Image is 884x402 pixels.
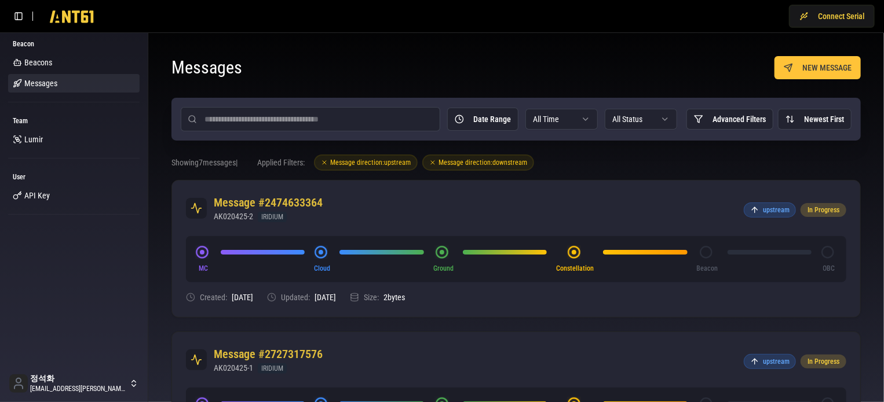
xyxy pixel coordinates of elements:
[315,292,336,303] span: [DATE]
[775,56,861,79] button: NEW MESSAGE
[8,168,140,186] div: User
[30,374,127,384] span: 정석화
[801,355,846,368] span: In Progress
[214,211,323,222] div: AK020425-2
[199,264,208,273] span: MC
[258,212,287,222] span: IRIDIUM
[24,190,50,201] span: API Key
[697,264,718,273] span: Beacon
[763,357,790,366] span: upstream
[200,292,227,303] span: Created:
[5,370,143,397] button: 정석화[EMAIL_ADDRESS][PERSON_NAME][DOMAIN_NAME]
[686,109,773,130] button: Advanced Filters
[823,264,835,273] span: OBC
[433,264,454,273] span: Ground
[24,57,52,68] span: Beacons
[8,130,140,149] a: Lumir
[789,5,875,28] button: Connect Serial
[763,205,790,215] span: upstream
[8,186,140,205] a: API Key
[24,78,57,89] span: Messages
[8,35,140,53] div: Beacon
[171,57,242,78] h1: Messages
[778,109,852,130] button: Newest First
[364,292,379,303] span: Size:
[257,157,305,168] span: Applied Filters:
[214,346,323,362] h2: Message #2727317576
[258,363,287,374] span: IRIDIUM
[556,264,594,273] span: Constellation
[30,384,127,393] span: [EMAIL_ADDRESS][PERSON_NAME][DOMAIN_NAME]
[171,157,255,168] span: Showing 7 message s |
[314,264,330,273] span: Cloud
[214,362,323,374] div: AK020425-1
[24,134,43,145] span: Lumir
[383,292,405,303] span: 2 bytes
[214,194,323,211] h2: Message #2474633364
[447,108,518,131] button: Date Range
[8,112,140,130] div: Team
[8,53,140,72] a: Beacons
[801,203,846,217] span: In Progress
[314,154,418,171] div: Message direction: upstream
[281,292,310,303] span: Updated:
[8,74,140,93] a: Messages
[232,292,253,303] span: [DATE]
[473,113,511,125] span: Date Range
[422,154,534,171] div: Message direction: downstream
